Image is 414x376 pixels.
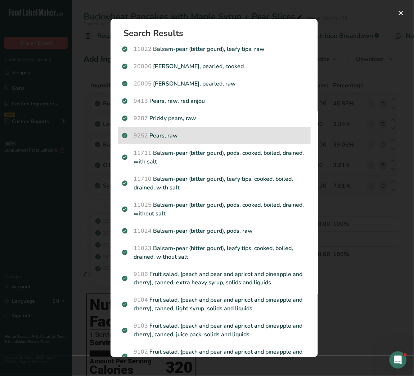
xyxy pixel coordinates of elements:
[122,45,306,53] p: Balsam-pear (bitter gourd), leafy tips, raw
[122,114,306,123] p: Prickly pears, raw
[134,348,148,356] span: 9102
[134,114,148,122] span: 9287
[134,227,152,235] span: 11024
[122,201,306,218] p: Balsam-pear (bitter gourd), pods, cooked, boiled, drained, without salt
[390,351,407,369] iframe: Intercom live chat
[134,296,148,304] span: 9104
[134,97,148,105] span: 9413
[123,29,311,38] h1: Search Results
[122,296,306,313] p: Fruit salad, (peach and pear and apricot and pineapple and cherry), canned, light syrup, solids a...
[122,322,306,339] p: Fruit salad, (peach and pear and apricot and pineapple and cherry), canned, juice pack, solids an...
[134,149,152,157] span: 11711
[134,62,152,70] span: 20006
[122,244,306,261] p: Balsam-pear (bitter gourd), leafy tips, cooked, boiled, drained, without salt
[122,62,306,71] p: [PERSON_NAME], pearled, cooked
[122,270,306,287] p: Fruit salad, (peach and pear and apricot and pineapple and cherry), canned, extra heavy syrup, so...
[134,201,152,209] span: 11025
[134,132,148,140] span: 9252
[134,322,148,330] span: 9103
[122,175,306,192] p: Balsam-pear (bitter gourd), leafy tips, cooked, boiled, drained, with salt
[122,131,306,140] p: Pears, raw
[122,79,306,88] p: [PERSON_NAME], pearled, raw
[134,270,148,278] span: 9106
[122,348,306,365] p: Fruit salad, (peach and pear and apricot and pineapple and cherry), canned, water pack, solids an...
[134,80,152,88] span: 20005
[122,227,306,235] p: Balsam-pear (bitter gourd), pods, raw
[134,244,152,252] span: 11023
[134,45,152,53] span: 11022
[122,149,306,166] p: Balsam-pear (bitter gourd), pods, cooked, boiled, drained, with salt
[134,175,152,183] span: 11710
[122,97,306,105] p: Pears, raw, red anjou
